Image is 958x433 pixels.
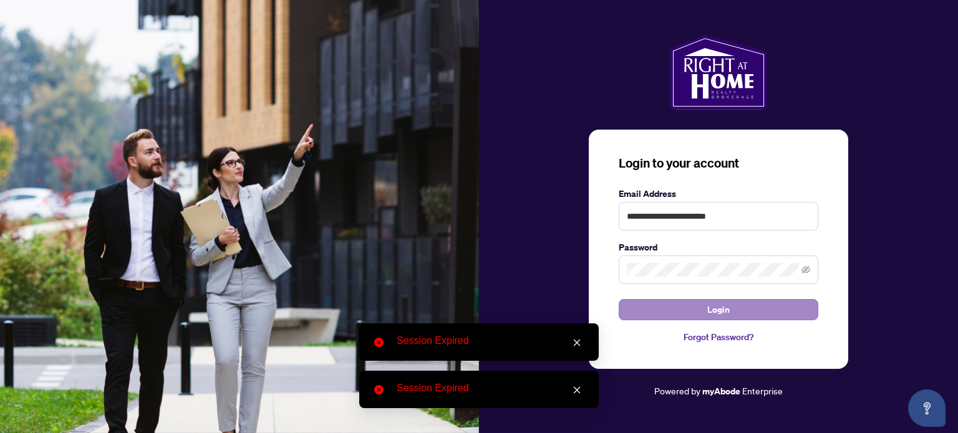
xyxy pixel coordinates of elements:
h3: Login to your account [619,155,818,172]
button: Login [619,299,818,320]
label: Email Address [619,187,818,201]
a: myAbode [702,384,740,398]
span: close [573,338,581,347]
a: Close [570,383,584,397]
span: close-circle [374,385,384,394]
button: Open asap [908,389,946,427]
a: Close [570,336,584,350]
label: Password [619,240,818,254]
span: Powered by [654,385,700,396]
div: Session Expired [397,381,584,396]
span: close-circle [374,338,384,347]
span: Login [707,300,730,320]
span: close [573,386,581,394]
img: ma-logo [670,35,767,110]
a: Forgot Password? [619,330,818,344]
span: eye-invisible [801,265,810,274]
span: Enterprise [742,385,783,396]
div: Session Expired [397,333,584,348]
